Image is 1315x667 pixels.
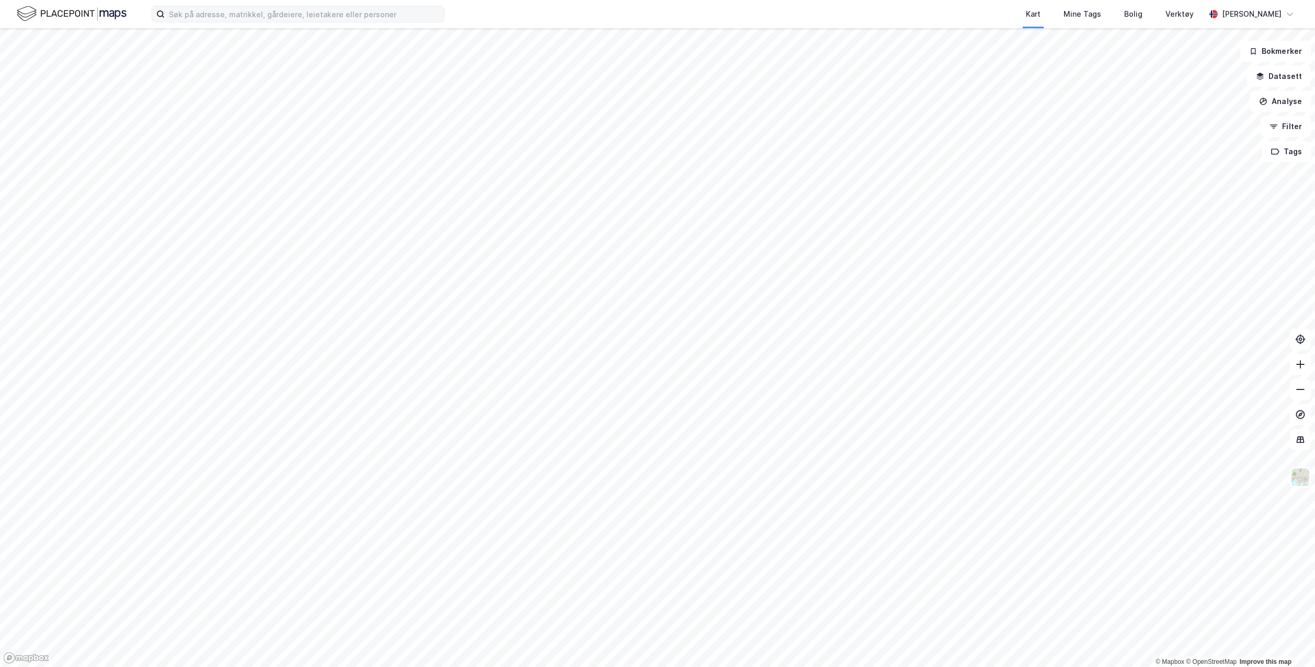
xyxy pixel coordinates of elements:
a: Improve this map [1240,658,1291,665]
a: OpenStreetMap [1186,658,1237,665]
button: Bokmerker [1240,41,1311,62]
button: Analyse [1250,91,1311,112]
img: Z [1290,467,1310,487]
div: [PERSON_NAME] [1222,8,1282,20]
img: logo.f888ab2527a4732fd821a326f86c7f29.svg [17,5,127,23]
div: Kart [1026,8,1040,20]
div: Mine Tags [1064,8,1101,20]
iframe: Chat Widget [1263,617,1315,667]
button: Filter [1261,116,1311,137]
div: Bolig [1124,8,1142,20]
input: Søk på adresse, matrikkel, gårdeiere, leietakere eller personer [165,6,444,22]
a: Mapbox homepage [3,652,49,664]
div: Verktøy [1165,8,1194,20]
button: Datasett [1247,66,1311,87]
button: Tags [1262,141,1311,162]
a: Mapbox [1156,658,1184,665]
